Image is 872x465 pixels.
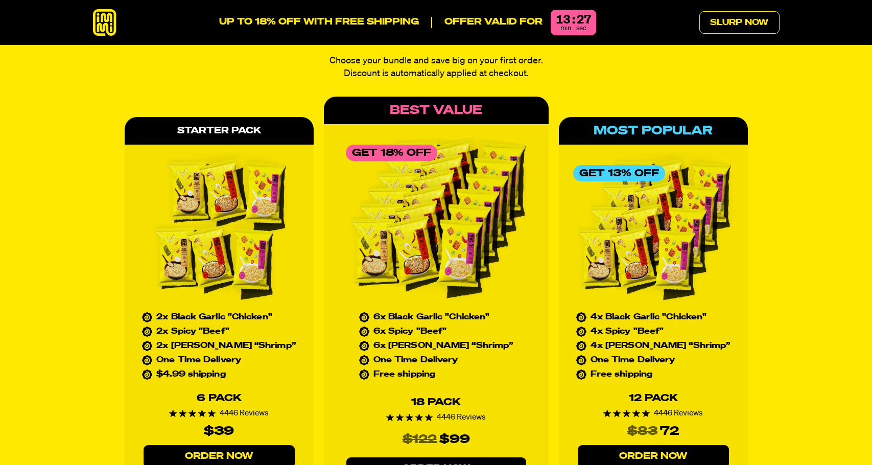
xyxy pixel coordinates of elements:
span: sec [576,25,586,32]
p: Choose your bundle and save big on your first order. Discount is automatically applied at checkout. [285,55,588,80]
li: 6x [PERSON_NAME] “Shrimp” [359,342,513,350]
li: 6x Black Garlic "Chicken" [359,313,513,321]
div: 12 Pack [629,393,678,403]
s: $122 [403,430,437,449]
span: min [560,25,571,32]
div: 18 Pack [411,397,461,407]
li: $4.99 shipping [142,370,296,379]
li: Free shipping [576,370,730,379]
li: One Time Delivery [576,356,730,364]
div: 13 [556,14,570,26]
li: One Time Delivery [142,356,296,364]
div: 4446 Reviews [169,409,269,417]
p: UP TO 18% OFF WITH FREE SHIPPING [219,17,419,28]
li: 6x Spicy "Beef" [359,328,513,336]
li: One Time Delivery [359,356,513,364]
div: : [572,14,575,26]
li: Free shipping [359,370,513,379]
div: $99 [439,430,470,449]
div: Get 13% Off [573,165,665,181]
li: 4x [PERSON_NAME] “Shrimp” [576,342,730,350]
div: 4446 Reviews [603,409,703,417]
div: Get 18% Off [346,145,437,161]
div: Starter Pack [125,117,314,145]
li: 2x Spicy "Beef" [142,328,296,336]
div: 4446 Reviews [386,413,486,422]
iframe: Marketing Popup [5,418,108,460]
li: 4x Black Garlic "Chicken" [576,313,730,321]
p: Offer valid for [431,17,543,28]
div: 72 [660,422,679,441]
li: 2x [PERSON_NAME] “Shrimp” [142,342,296,350]
div: $39 [204,422,234,441]
a: Slurp Now [699,11,780,34]
div: Best Value [324,97,549,124]
div: Most Popular [559,117,748,145]
li: 4x Spicy "Beef" [576,328,730,336]
div: 6 Pack [197,393,242,403]
div: 27 [577,14,591,26]
s: $83 [627,422,657,441]
li: 2x Black Garlic "Chicken" [142,313,296,321]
